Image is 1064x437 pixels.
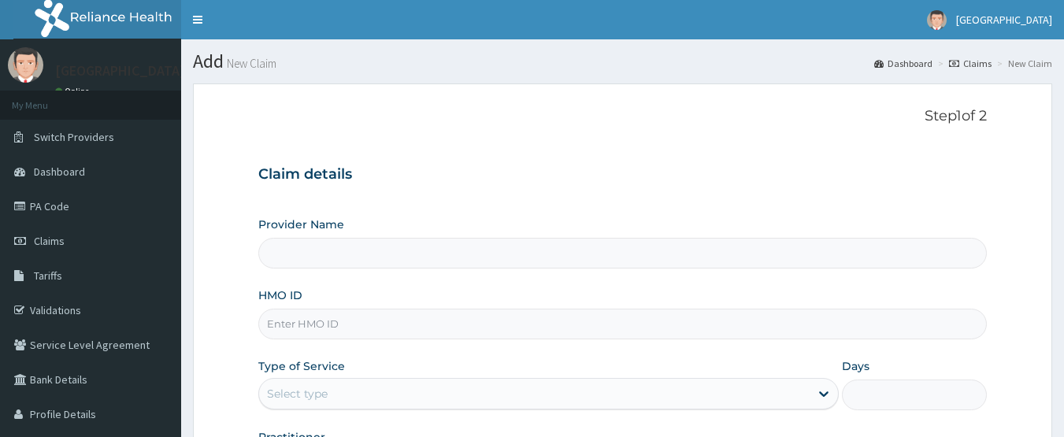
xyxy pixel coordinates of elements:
[55,86,93,97] a: Online
[8,47,43,83] img: User Image
[34,165,85,179] span: Dashboard
[267,386,328,402] div: Select type
[874,57,932,70] a: Dashboard
[993,57,1052,70] li: New Claim
[193,51,1052,72] h1: Add
[258,287,302,303] label: HMO ID
[956,13,1052,27] span: [GEOGRAPHIC_DATA]
[258,358,345,374] label: Type of Service
[258,217,344,232] label: Provider Name
[224,57,276,69] small: New Claim
[34,130,114,144] span: Switch Providers
[258,166,988,183] h3: Claim details
[34,268,62,283] span: Tariffs
[842,358,869,374] label: Days
[55,64,185,78] p: [GEOGRAPHIC_DATA]
[927,10,947,30] img: User Image
[258,108,988,125] p: Step 1 of 2
[34,234,65,248] span: Claims
[258,309,988,339] input: Enter HMO ID
[949,57,992,70] a: Claims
